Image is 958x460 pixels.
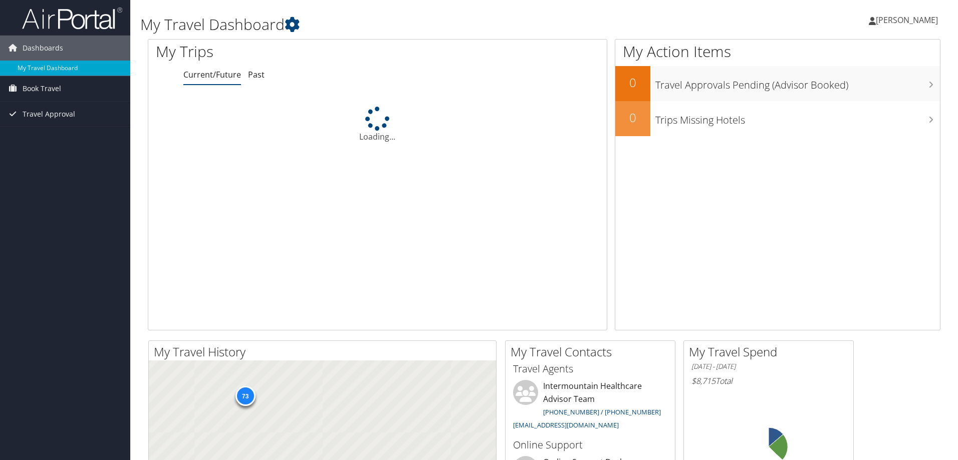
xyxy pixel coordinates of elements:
[876,15,938,26] span: [PERSON_NAME]
[691,362,846,371] h6: [DATE] - [DATE]
[154,343,496,360] h2: My Travel History
[156,41,408,62] h1: My Trips
[183,69,241,80] a: Current/Future
[615,66,940,101] a: 0Travel Approvals Pending (Advisor Booked)
[23,102,75,127] span: Travel Approval
[23,36,63,61] span: Dashboards
[22,7,122,30] img: airportal-logo.png
[615,41,940,62] h1: My Action Items
[691,375,715,386] span: $8,715
[615,109,650,126] h2: 0
[23,76,61,101] span: Book Travel
[508,380,672,433] li: Intermountain Healthcare Advisor Team
[235,385,255,405] div: 73
[513,438,667,452] h3: Online Support
[691,375,846,386] h6: Total
[140,14,679,35] h1: My Travel Dashboard
[615,74,650,91] h2: 0
[248,69,265,80] a: Past
[869,5,948,35] a: [PERSON_NAME]
[148,107,607,143] div: Loading...
[615,101,940,136] a: 0Trips Missing Hotels
[513,420,619,429] a: [EMAIL_ADDRESS][DOMAIN_NAME]
[543,407,661,416] a: [PHONE_NUMBER] / [PHONE_NUMBER]
[689,343,853,360] h2: My Travel Spend
[513,362,667,376] h3: Travel Agents
[511,343,675,360] h2: My Travel Contacts
[655,108,940,127] h3: Trips Missing Hotels
[655,73,940,92] h3: Travel Approvals Pending (Advisor Booked)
